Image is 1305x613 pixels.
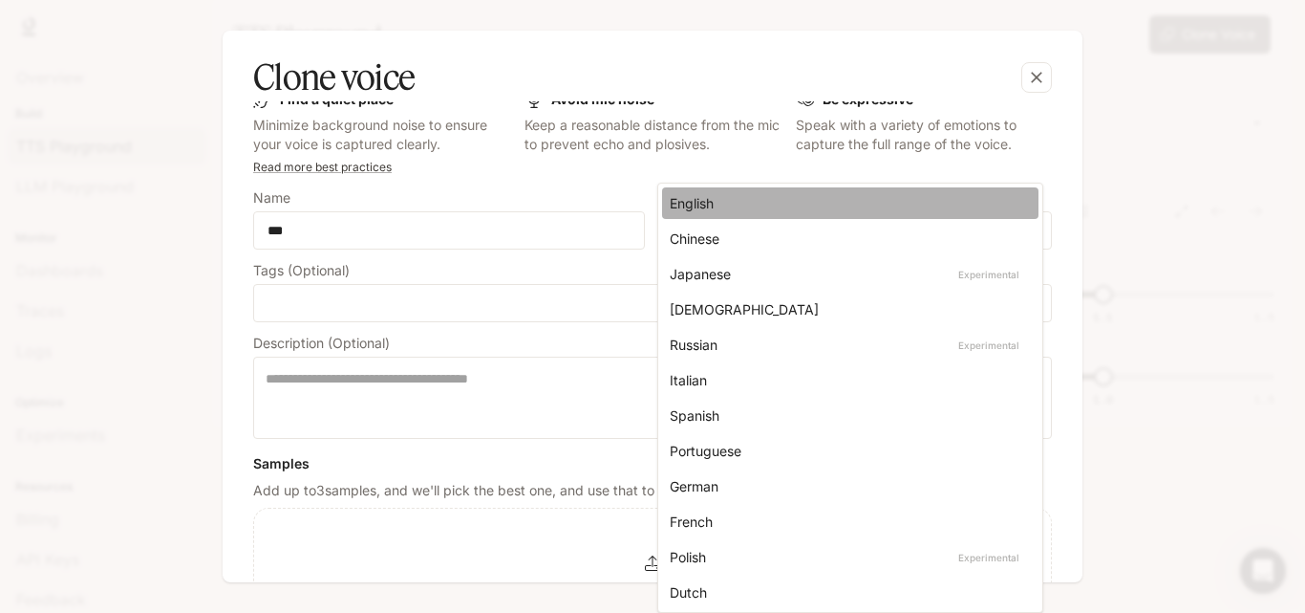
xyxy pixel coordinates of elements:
[670,229,1023,249] div: Chinese
[670,193,1023,213] div: English
[954,266,1023,283] p: Experimental
[670,547,1023,567] div: Polish
[670,582,1023,602] div: Dutch
[670,476,1023,496] div: German
[670,405,1023,426] div: Spanish
[954,337,1023,354] p: Experimental
[670,370,1023,390] div: Italian
[954,549,1023,566] p: Experimental
[670,264,1023,284] div: Japanese
[670,299,1023,319] div: [DEMOGRAPHIC_DATA]
[670,441,1023,461] div: Portuguese
[670,335,1023,355] div: Russian
[670,512,1023,532] div: French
